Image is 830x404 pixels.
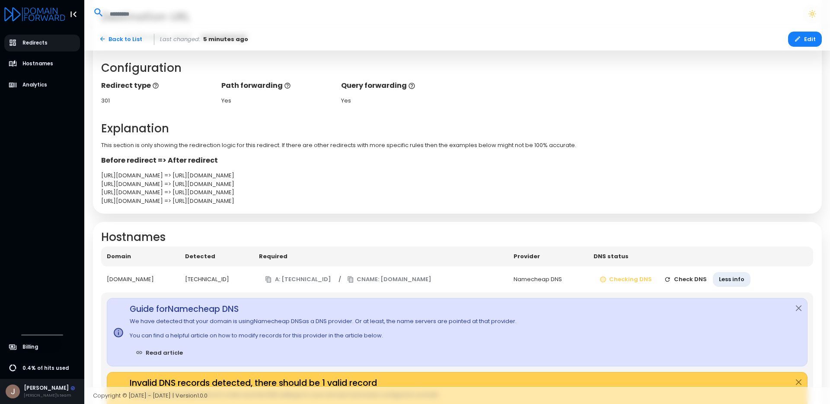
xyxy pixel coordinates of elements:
h2: Hostnames [101,231,813,244]
div: [PERSON_NAME]'s team [24,392,75,398]
span: Last changed: [160,35,200,44]
h2: Explanation [101,122,813,135]
a: Redirects [4,35,80,51]
h2: Configuration [101,61,813,75]
p: Redirect type [101,80,213,91]
span: 0.4% of hits used [22,365,69,372]
div: Yes [221,96,333,105]
th: Required [253,247,508,266]
button: Close [790,372,807,392]
a: Logo [4,8,65,19]
td: / [253,266,508,293]
div: [URL][DOMAIN_NAME] => [URL][DOMAIN_NAME] [101,197,813,205]
a: 0.4% of hits used [4,360,80,377]
span: 5 minutes ago [203,35,248,44]
p: Path forwarding [221,80,333,91]
div: [URL][DOMAIN_NAME] => [URL][DOMAIN_NAME] [101,180,813,189]
th: Detected [179,247,254,266]
button: Close [790,298,807,318]
p: We have detected that your domain is using Namecheap DNS as a DNS provider. Or at least, the name... [130,317,517,326]
button: Checking DNS [594,272,658,287]
h4: Invalid DNS records detected, there should be 1 valid record [130,378,440,388]
a: Billing [4,339,80,356]
p: Before redirect => After redirect [101,155,813,166]
button: Less info [713,272,750,287]
a: Analytics [4,77,80,93]
p: This section is only showing the redirection logic for this redirect. If there are other redirect... [101,141,813,150]
div: 301 [101,96,213,105]
th: DNS status [588,247,813,266]
p: You can find a helpful article on how to modify records for this provider in the article below. [130,331,517,340]
div: [URL][DOMAIN_NAME] => [URL][DOMAIN_NAME] [101,188,813,197]
button: Toggle Aside [65,6,82,22]
a: Read article [130,345,189,360]
span: Redirects [22,39,48,47]
th: Domain [101,247,179,266]
a: Hostnames [4,55,80,72]
button: A: [TECHNICAL_ID] [259,272,337,287]
div: [PERSON_NAME] [24,385,75,392]
span: Hostnames [22,60,53,67]
button: CNAME: [DOMAIN_NAME] [341,272,438,287]
div: [URL][DOMAIN_NAME] => [URL][DOMAIN_NAME] [101,171,813,180]
div: [DOMAIN_NAME] [107,275,174,284]
a: Back to List [93,32,149,47]
span: Billing [22,343,38,351]
img: Avatar [6,385,20,399]
th: Provider [508,247,588,266]
div: Yes [341,96,453,105]
button: Edit [788,32,822,47]
div: Namecheap DNS [514,275,582,284]
span: Analytics [22,81,47,89]
h4: Guide for Namecheap DNS [130,304,517,314]
button: Check DNS [658,272,713,287]
p: Query forwarding [341,80,453,91]
td: [TECHNICAL_ID] [179,266,254,293]
span: Copyright © [DATE] - [DATE] | Version 1.0.0 [93,391,207,400]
